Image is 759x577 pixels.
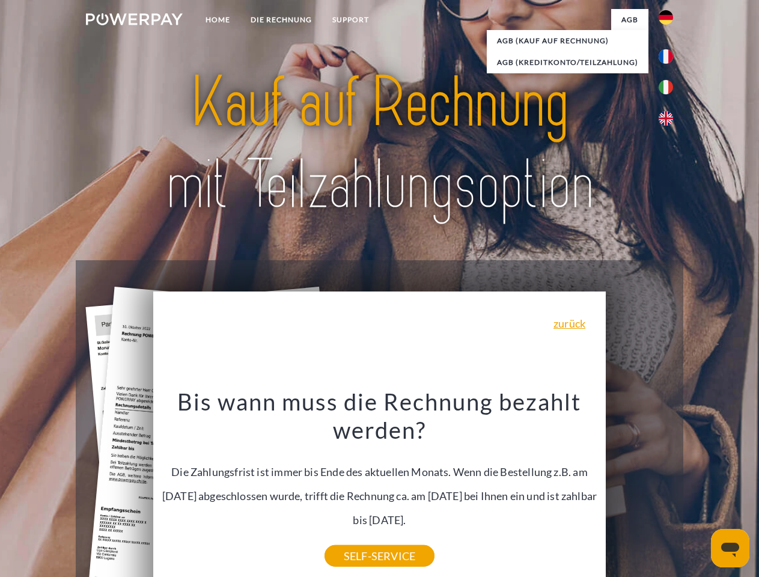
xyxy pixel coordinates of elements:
[487,52,648,73] a: AGB (Kreditkonto/Teilzahlung)
[160,387,599,556] div: Die Zahlungsfrist ist immer bis Ende des aktuellen Monats. Wenn die Bestellung z.B. am [DATE] abg...
[325,545,434,567] a: SELF-SERVICE
[659,49,673,64] img: fr
[611,9,648,31] a: agb
[160,387,599,445] h3: Bis wann muss die Rechnung bezahlt werden?
[711,529,749,567] iframe: Schaltfläche zum Öffnen des Messaging-Fensters
[659,80,673,94] img: it
[659,10,673,25] img: de
[240,9,322,31] a: DIE RECHNUNG
[487,30,648,52] a: AGB (Kauf auf Rechnung)
[659,111,673,126] img: en
[553,318,585,329] a: zurück
[195,9,240,31] a: Home
[115,58,644,230] img: title-powerpay_de.svg
[86,13,183,25] img: logo-powerpay-white.svg
[322,9,379,31] a: SUPPORT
